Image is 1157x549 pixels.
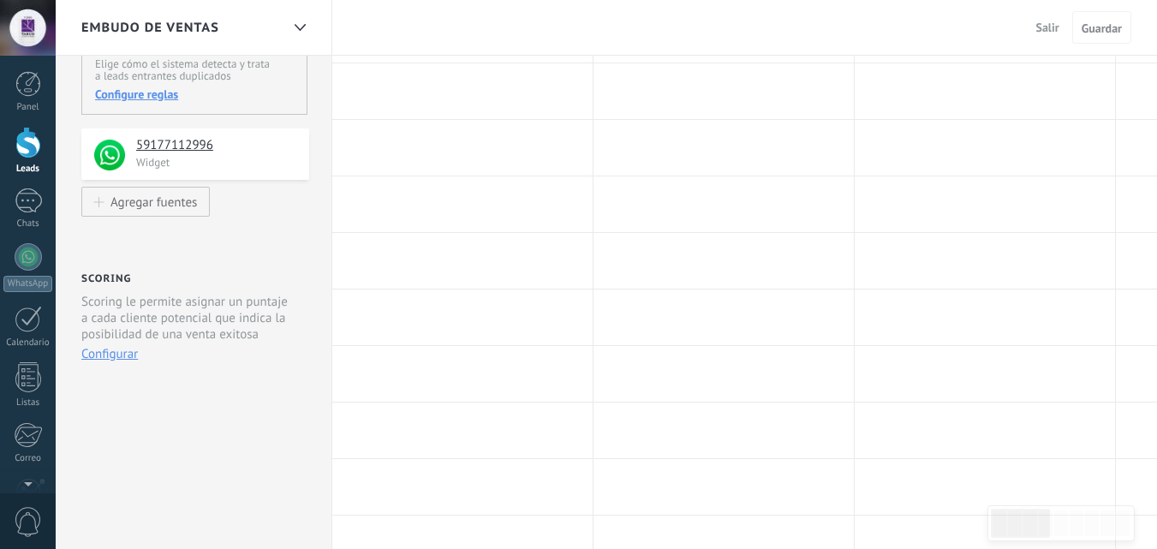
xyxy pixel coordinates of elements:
[81,20,219,36] span: Embudo de ventas
[285,11,314,45] div: Embudo de ventas
[1029,15,1066,40] button: Salir
[3,218,53,230] div: Chats
[1072,11,1131,44] button: Guardar
[3,453,53,464] div: Correo
[3,337,53,349] div: Calendario
[94,140,125,170] img: logo_min.png
[1036,20,1059,35] span: Salir
[3,276,52,292] div: WhatsApp
[1082,22,1122,34] span: Guardar
[136,137,296,154] h4: 59177112996
[81,346,138,362] button: Configurar
[81,272,131,285] h2: Scoring
[95,87,293,102] div: Configure reglas
[95,58,293,82] p: Elige cómo el sistema detecta y trata a leads entrantes duplicados
[3,102,53,113] div: Panel
[81,187,210,217] button: Agregar fuentes
[3,397,53,409] div: Listas
[3,164,53,175] div: Leads
[136,155,299,170] p: Widget
[110,194,197,209] div: Agregar fuentes
[81,294,295,343] p: Scoring le permite asignar un puntaje a cada cliente potencial que indica la posibilidad de una v...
